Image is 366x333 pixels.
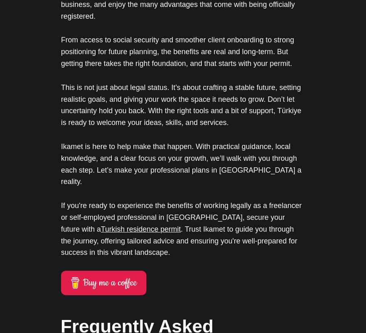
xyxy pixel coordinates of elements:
a: Turkish residence permit [101,225,181,233]
a: Buy me a coffee [61,271,146,295]
p: Ikamet is here to help make that happen. With practical guidance, local knowledge, and a clear fo... [61,141,305,188]
p: From access to social security and smoother client onboarding to strong positioning for future pl... [61,34,305,69]
p: This is not just about legal status. It’s about crafting a stable future, setting realistic goals... [61,82,305,129]
p: If you're ready to experience the benefits of working legally as a freelancer or self-employed pr... [61,200,305,259]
